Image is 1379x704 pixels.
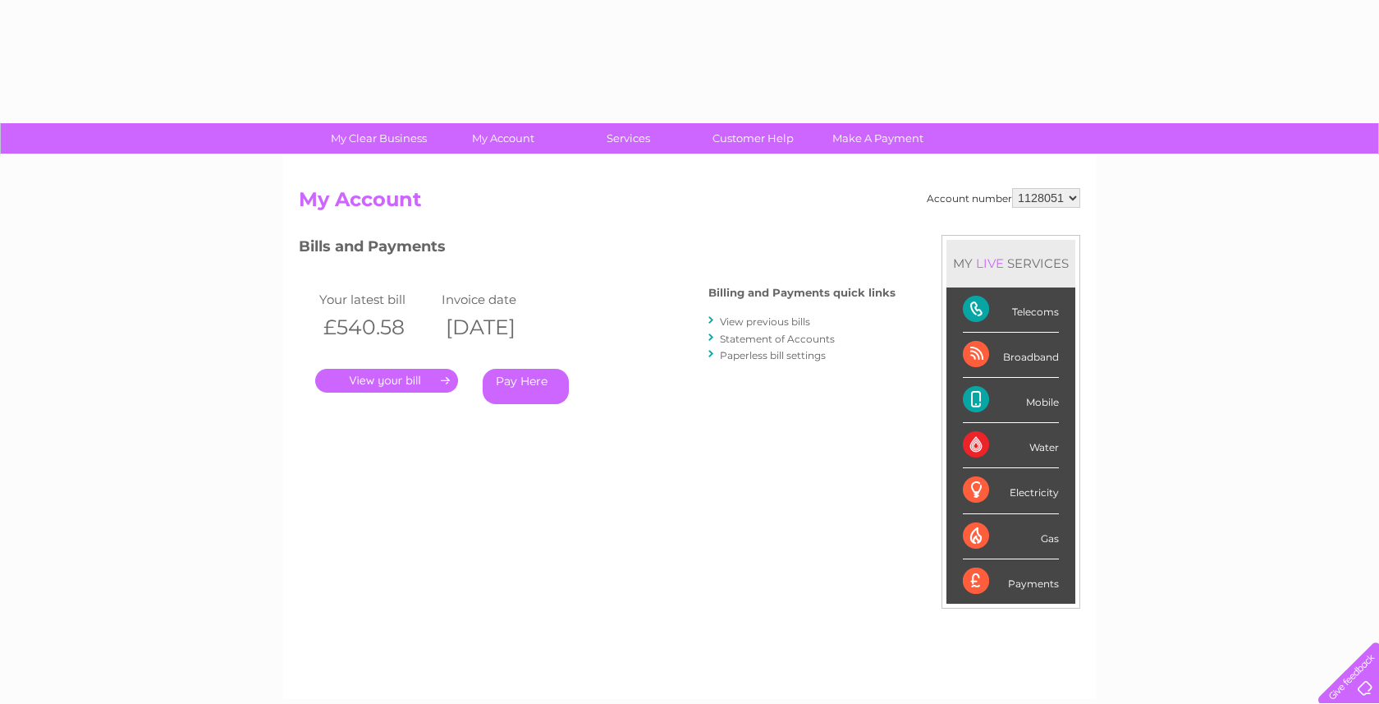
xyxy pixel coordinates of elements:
[720,333,835,345] a: Statement of Accounts
[708,287,896,299] h4: Billing and Payments quick links
[963,559,1059,604] div: Payments
[438,311,560,344] th: [DATE]
[963,468,1059,513] div: Electricity
[315,369,458,393] a: .
[720,349,826,361] a: Paperless bill settings
[299,188,1080,219] h2: My Account
[963,514,1059,559] div: Gas
[720,315,810,328] a: View previous bills
[561,123,696,154] a: Services
[927,188,1080,208] div: Account number
[963,333,1059,378] div: Broadband
[963,378,1059,423] div: Mobile
[963,288,1059,333] div: Telecoms
[438,288,560,311] td: Invoice date
[946,240,1075,287] div: MY SERVICES
[483,369,569,404] a: Pay Here
[810,123,946,154] a: Make A Payment
[963,423,1059,468] div: Water
[311,123,447,154] a: My Clear Business
[299,235,896,264] h3: Bills and Payments
[973,255,1007,271] div: LIVE
[315,311,438,344] th: £540.58
[436,123,571,154] a: My Account
[685,123,821,154] a: Customer Help
[315,288,438,311] td: Your latest bill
